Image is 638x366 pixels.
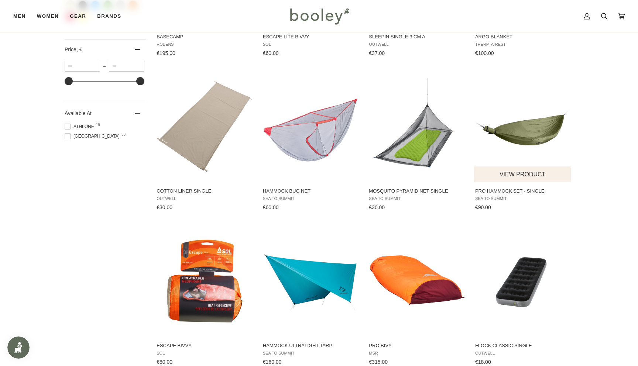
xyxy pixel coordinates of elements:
[157,34,252,40] span: Basecamp
[37,13,59,20] span: Women
[475,196,571,201] span: Sea to Summit
[262,78,360,176] img: Sea to Summit Hammock Bug Net Black - Booley Galway
[263,50,279,56] span: €60.00
[369,204,385,210] span: €30.00
[475,204,491,210] span: €90.00
[263,188,359,194] span: Hammock Bug Net
[475,50,494,56] span: €100.00
[65,123,96,130] span: Athlone
[369,42,464,47] span: Outwell
[369,50,385,56] span: €37.00
[369,342,464,349] span: Pro Bivy
[97,13,121,20] span: Brands
[76,46,82,52] span: , €
[474,166,571,182] button: View product
[109,61,144,72] input: Maximum value
[369,351,464,356] span: MSR
[369,34,464,40] span: Sleepin Single 3 cm A
[65,110,92,116] span: Available At
[65,61,100,72] input: Minimum value
[475,351,571,356] span: Outwell
[475,359,491,365] span: €18.00
[369,196,464,201] span: Sea to Summit
[155,72,253,213] a: Cotton Liner Single
[474,72,572,213] a: Pro Hammock Set - Single
[262,72,360,213] a: Hammock Bug Net
[96,123,100,127] span: 19
[121,133,126,137] span: 33
[7,336,30,359] iframe: Button to open loyalty program pop-up
[263,359,282,365] span: €160.00
[369,359,388,365] span: €315.00
[157,359,172,365] span: €80.00
[474,78,572,176] img: Sea to Summit Pro Hammock Set - Single Olive - Booley Galway
[368,78,466,176] img: Sea to Summit Mosquito Pyramid Net Single - Booley Galway
[263,342,359,349] span: Hammock Ultralight Tarp
[263,196,359,201] span: Sea to Summit
[155,78,253,176] img: Outwell Cotton Liner Single - Booley Galway
[475,42,571,47] span: Therm-a-Rest
[157,342,252,349] span: Escape Bivvy
[157,204,172,210] span: €30.00
[368,233,466,331] img: MSR Pro Bivy - Booley Galway
[100,64,109,69] span: –
[263,204,279,210] span: €60.00
[65,133,122,139] span: [GEOGRAPHIC_DATA]
[65,46,82,52] span: Price
[263,351,359,356] span: Sea to Summit
[262,233,360,331] img: Sea to Summit Hammock Ultralight Tarp Blue - Booley Galway
[263,42,359,47] span: SOL
[475,188,571,194] span: Pro Hammock Set - Single
[475,34,571,40] span: Argo Blanket
[157,42,252,47] span: Robens
[474,233,572,331] img: Outwell Flock Classic Single - Booley Galway
[70,13,86,20] span: Gear
[157,196,252,201] span: Outwell
[475,342,571,349] span: Flock Classic Single
[13,13,26,20] span: Men
[157,50,175,56] span: €195.00
[157,188,252,194] span: Cotton Liner Single
[368,72,466,213] a: Mosquito Pyramid Net Single
[157,351,252,356] span: SOL
[287,6,351,27] img: Booley
[369,188,464,194] span: Mosquito Pyramid Net Single
[263,34,359,40] span: Escape Lite Bivvy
